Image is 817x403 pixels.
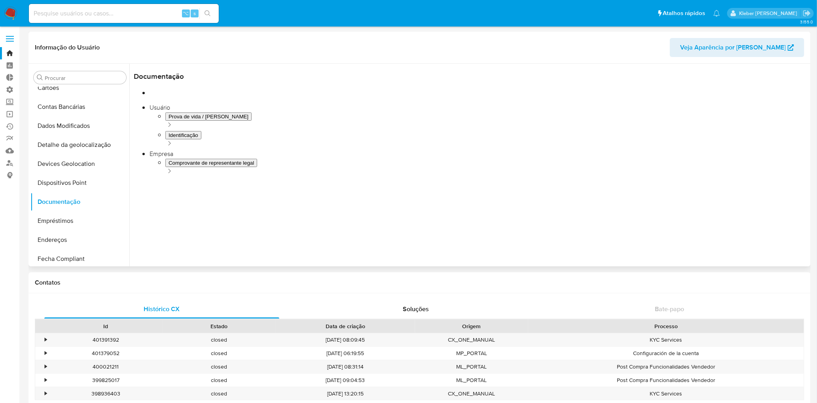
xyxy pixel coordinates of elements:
input: Procurar [45,74,123,82]
div: 401379052 [49,347,163,360]
button: Detalhe da geolocalização [30,135,129,154]
div: CX_ONE_MANUAL [415,333,529,346]
button: Contas Bancárias [30,97,129,116]
span: Veja Aparência por [PERSON_NAME] [680,38,786,57]
button: Empréstimos [30,211,129,230]
div: Id [55,322,157,330]
div: CX_ONE_MANUAL [415,387,529,400]
div: [DATE] 08:31:14 [276,360,415,373]
button: Endereços [30,230,129,249]
button: Fecha Compliant [30,249,129,268]
a: Sair [803,9,811,17]
div: 398936403 [49,387,163,400]
div: KYC Services [528,387,804,400]
div: [DATE] 06:19:55 [276,347,415,360]
div: Processo [534,322,798,330]
span: Bate-papo [655,304,684,314]
div: 399825017 [49,374,163,387]
div: Post Compra Funcionalidades Vendedor [528,360,804,373]
div: Post Compra Funcionalidades Vendedor [528,374,804,387]
div: • [45,336,47,344]
a: Notificações [713,10,720,17]
button: Cartões [30,78,129,97]
span: Soluções [403,304,429,314]
div: closed [163,387,276,400]
span: Atalhos rápidos [663,9,705,17]
button: Veja Aparência por [PERSON_NAME] [670,38,804,57]
input: Pesquise usuários ou casos... [29,8,219,19]
button: Devices Geolocation [30,154,129,173]
button: Dispositivos Point [30,173,129,192]
button: Documentação [30,192,129,211]
h1: Contatos [35,279,804,287]
div: Estado [168,322,271,330]
div: Origem [421,322,523,330]
h1: Informação do Usuário [35,44,100,51]
p: kleber.bueno@mercadolivre.com [739,10,800,17]
div: Configuración de la cuenta [528,347,804,360]
div: closed [163,374,276,387]
button: search-icon [199,8,216,19]
button: Procurar [37,74,43,81]
div: [DATE] 08:09:45 [276,333,415,346]
div: MP_PORTAL [415,347,529,360]
div: ML_PORTAL [415,374,529,387]
div: 401391392 [49,333,163,346]
div: KYC Services [528,333,804,346]
div: closed [163,333,276,346]
button: Dados Modificados [30,116,129,135]
div: • [45,390,47,397]
div: ML_PORTAL [415,360,529,373]
span: ⌥ [183,10,189,17]
div: closed [163,347,276,360]
span: s [193,10,196,17]
div: [DATE] 13:20:15 [276,387,415,400]
div: 400021211 [49,360,163,373]
div: • [45,363,47,371]
div: Data de criação [281,322,409,330]
span: Histórico CX [144,304,180,314]
div: [DATE] 09:04:53 [276,374,415,387]
div: closed [163,360,276,373]
div: • [45,376,47,384]
div: • [45,350,47,357]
